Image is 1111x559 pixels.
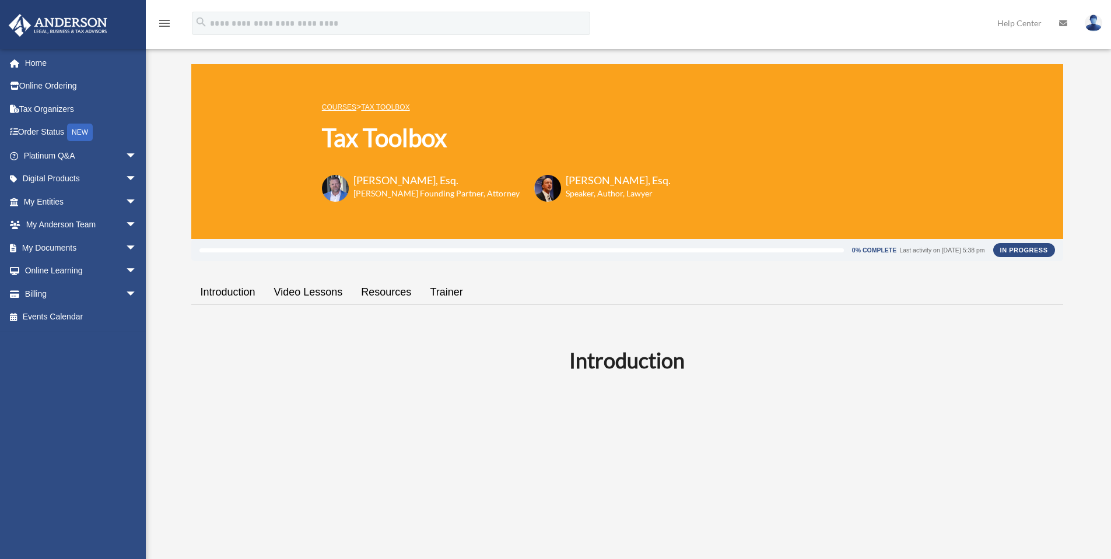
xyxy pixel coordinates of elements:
[322,100,671,114] p: >
[8,121,155,145] a: Order StatusNEW
[125,144,149,168] span: arrow_drop_down
[157,20,171,30] a: menu
[899,247,984,254] div: Last activity on [DATE] 5:38 pm
[353,188,520,199] h6: [PERSON_NAME] Founding Partner, Attorney
[198,346,1056,375] h2: Introduction
[5,14,111,37] img: Anderson Advisors Platinum Portal
[125,213,149,237] span: arrow_drop_down
[125,190,149,214] span: arrow_drop_down
[352,276,420,309] a: Resources
[8,213,155,237] a: My Anderson Teamarrow_drop_down
[420,276,472,309] a: Trainer
[8,190,155,213] a: My Entitiesarrow_drop_down
[8,167,155,191] a: Digital Productsarrow_drop_down
[8,75,155,98] a: Online Ordering
[353,173,520,188] h3: [PERSON_NAME], Esq.
[195,16,208,29] i: search
[993,243,1055,257] div: In Progress
[8,305,155,329] a: Events Calendar
[361,103,409,111] a: Tax Toolbox
[125,259,149,283] span: arrow_drop_down
[8,97,155,121] a: Tax Organizers
[265,276,352,309] a: Video Lessons
[8,144,155,167] a: Platinum Q&Aarrow_drop_down
[566,173,671,188] h3: [PERSON_NAME], Esq.
[125,236,149,260] span: arrow_drop_down
[67,124,93,141] div: NEW
[8,282,155,305] a: Billingarrow_drop_down
[322,175,349,202] img: Toby-circle-head.png
[8,236,155,259] a: My Documentsarrow_drop_down
[125,167,149,191] span: arrow_drop_down
[8,51,155,75] a: Home
[157,16,171,30] i: menu
[566,188,656,199] h6: Speaker, Author, Lawyer
[534,175,561,202] img: Scott-Estill-Headshot.png
[125,282,149,306] span: arrow_drop_down
[8,259,155,283] a: Online Learningarrow_drop_down
[852,247,896,254] div: 0% Complete
[1085,15,1102,31] img: User Pic
[191,276,265,309] a: Introduction
[322,103,356,111] a: COURSES
[322,121,671,155] h1: Tax Toolbox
